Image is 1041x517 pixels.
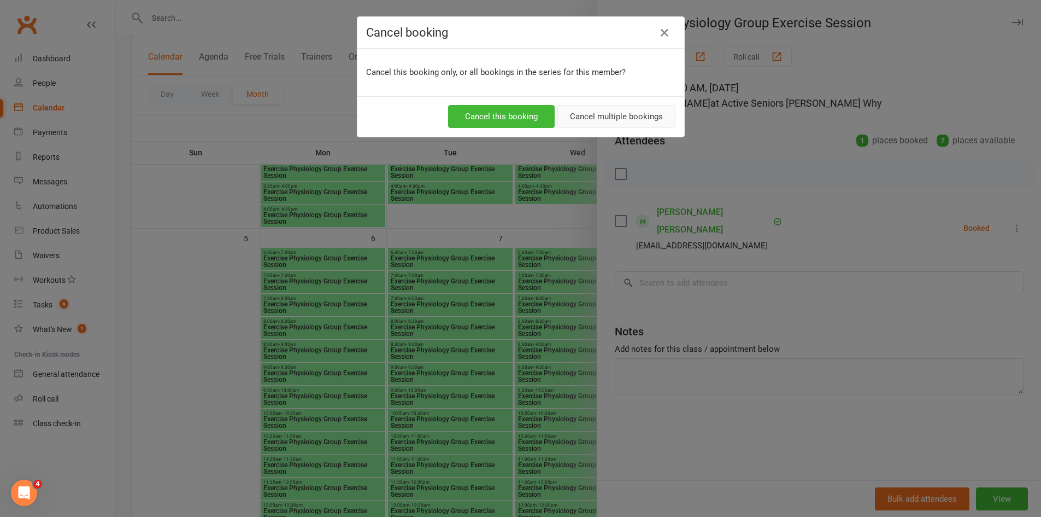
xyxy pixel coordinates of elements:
[366,66,675,79] p: Cancel this booking only, or all bookings in the series for this member?
[656,24,673,42] button: Close
[557,105,675,128] button: Cancel multiple bookings
[448,105,555,128] button: Cancel this booking
[11,480,37,506] iframe: Intercom live chat
[366,26,675,39] h4: Cancel booking
[33,480,42,489] span: 4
